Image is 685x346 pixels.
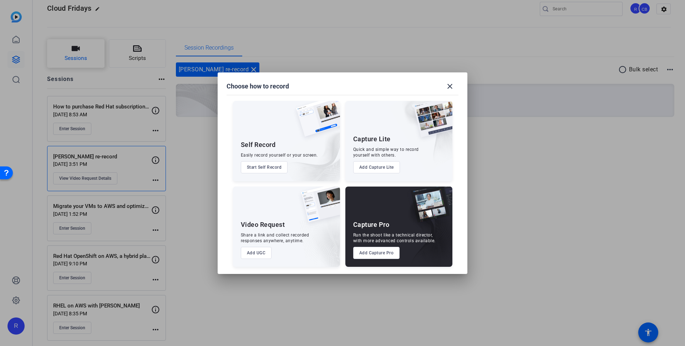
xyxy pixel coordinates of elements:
div: Run the shoot like a technical director, with more advanced controls available. [353,232,436,244]
button: Start Self Record [241,161,288,173]
img: self-record.png [291,101,340,144]
img: capture-pro.png [405,187,452,230]
div: Quick and simple way to record yourself with others. [353,147,419,158]
img: embarkstudio-capture-lite.png [389,101,452,172]
div: Video Request [241,220,285,229]
mat-icon: close [446,82,454,91]
img: embarkstudio-self-record.png [278,116,340,181]
h1: Choose how to record [227,82,289,91]
img: embarkstudio-ugc-content.png [299,209,340,267]
button: Add Capture Pro [353,247,400,259]
div: Share a link and collect recorded responses anywhere, anytime. [241,232,309,244]
div: Easily record yourself or your screen. [241,152,318,158]
img: ugc-content.png [296,187,340,230]
div: Self Record [241,141,276,149]
button: Add UGC [241,247,272,259]
div: Capture Lite [353,135,391,143]
img: embarkstudio-capture-pro.png [400,195,452,267]
button: Add Capture Lite [353,161,400,173]
div: Capture Pro [353,220,390,229]
img: capture-lite.png [408,101,452,144]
